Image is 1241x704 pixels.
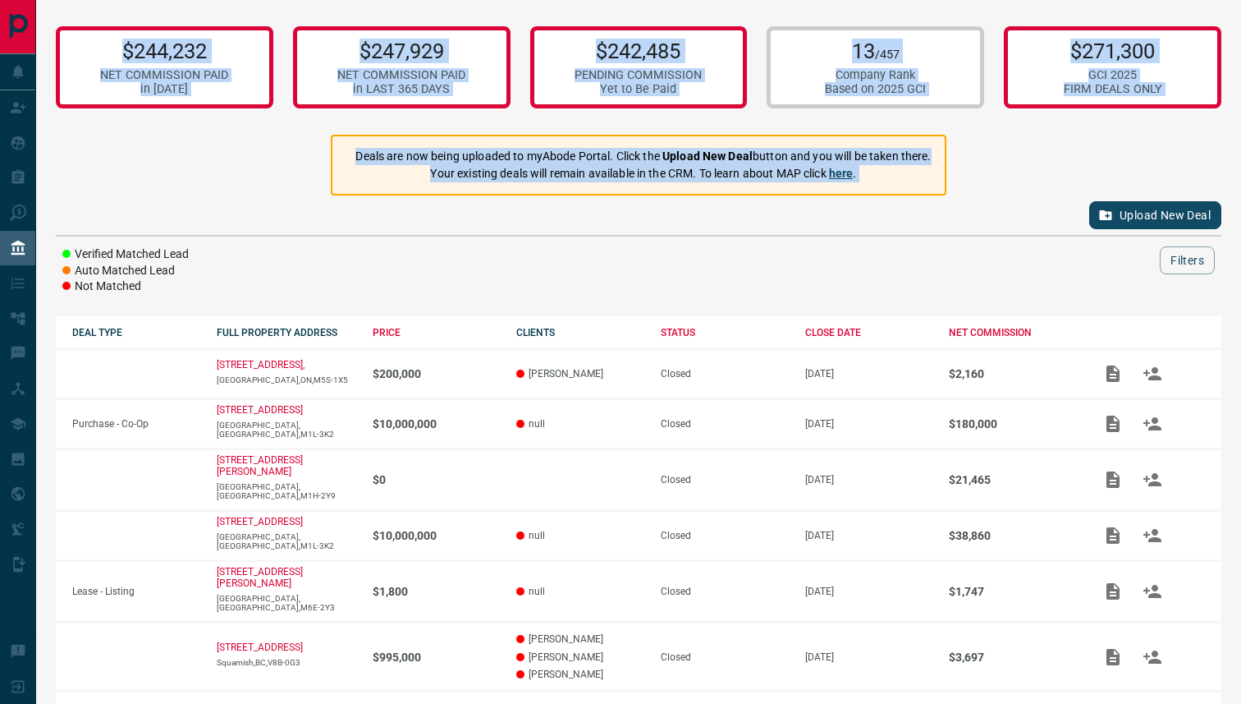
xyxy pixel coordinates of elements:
div: Based on 2025 GCI [825,82,926,96]
p: $10,000,000 [373,417,501,430]
div: NET COMMISSION PAID [100,68,228,82]
span: Add / View Documents [1093,529,1133,541]
a: [STREET_ADDRESS] [217,642,303,653]
p: [DATE] [805,586,933,597]
p: [DATE] [805,474,933,485]
p: $180,000 [949,417,1077,430]
p: $247,929 [337,39,465,63]
p: [GEOGRAPHIC_DATA],[GEOGRAPHIC_DATA],M1H-2Y9 [217,482,356,500]
p: null [516,418,644,430]
span: Match Clients [1133,651,1172,662]
p: $242,485 [575,39,702,63]
div: GCI 2025 [1064,68,1162,82]
p: [PERSON_NAME] [516,651,644,663]
div: PRICE [373,327,501,338]
p: $2,160 [949,367,1077,380]
div: FIRM DEALS ONLY [1064,82,1162,96]
p: Purchase - Co-Op [72,418,200,430]
span: Match Clients [1133,367,1172,379]
p: [DATE] [805,418,933,430]
div: CLIENTS [516,327,644,338]
p: $0 [373,473,501,486]
p: [PERSON_NAME] [516,669,644,680]
p: [DATE] [805,368,933,380]
div: PENDING COMMISSION [575,68,702,82]
li: Not Matched [62,278,189,295]
button: Filters [1160,246,1215,274]
span: Add / View Documents [1093,585,1133,596]
p: $21,465 [949,473,1077,486]
a: [STREET_ADDRESS] [217,516,303,527]
div: Yet to Be Paid [575,82,702,96]
p: [DATE] [805,651,933,663]
div: FULL PROPERTY ADDRESS [217,327,356,338]
span: Match Clients [1133,473,1172,485]
span: Add / View Documents [1093,651,1133,662]
p: Your existing deals will remain available in the CRM. To learn about MAP click . [355,165,931,182]
p: [DATE] [805,530,933,541]
p: 13 [825,39,926,63]
div: in LAST 365 DAYS [337,82,465,96]
p: $271,300 [1064,39,1162,63]
span: Match Clients [1133,529,1172,541]
div: Closed [661,474,789,485]
a: [STREET_ADDRESS] [217,404,303,416]
p: [PERSON_NAME] [516,633,644,645]
p: [PERSON_NAME] [516,368,644,380]
span: /457 [875,48,900,62]
a: [STREET_ADDRESS][PERSON_NAME] [217,566,303,589]
p: null [516,586,644,597]
p: [GEOGRAPHIC_DATA],ON,M5S-1X5 [217,375,356,384]
span: Add / View Documents [1093,417,1133,429]
div: Company Rank [825,68,926,82]
div: NET COMMISSION PAID [337,68,465,82]
span: Add / View Documents [1093,367,1133,379]
span: Match Clients [1133,417,1172,429]
p: $10,000,000 [373,529,501,542]
p: null [516,530,644,541]
p: [GEOGRAPHIC_DATA],[GEOGRAPHIC_DATA],M6E-2Y3 [217,594,356,612]
p: [GEOGRAPHIC_DATA],[GEOGRAPHIC_DATA],M1L-3K2 [217,421,356,439]
div: Closed [661,586,789,597]
p: $995,000 [373,651,501,664]
p: $244,232 [100,39,228,63]
li: Verified Matched Lead [62,246,189,263]
p: Lease - Listing [72,586,200,597]
p: $200,000 [373,367,501,380]
span: Match Clients [1133,585,1172,596]
p: Deals are now being uploaded to myAbode Portal. Click the button and you will be taken there. [355,148,931,165]
div: Closed [661,368,789,380]
p: $1,800 [373,585,501,598]
div: Closed [661,418,789,430]
div: Closed [661,530,789,541]
a: here [829,167,854,180]
p: $1,747 [949,585,1077,598]
div: STATUS [661,327,789,338]
div: DEAL TYPE [72,327,200,338]
div: CLOSE DATE [805,327,933,338]
p: Squamish,BC,V8B-0G3 [217,658,356,667]
div: Closed [661,651,789,663]
li: Auto Matched Lead [62,263,189,279]
div: in [DATE] [100,82,228,96]
p: $3,697 [949,651,1077,664]
a: [STREET_ADDRESS][PERSON_NAME] [217,454,303,477]
p: [GEOGRAPHIC_DATA],[GEOGRAPHIC_DATA],M1L-3K2 [217,532,356,550]
p: $38,860 [949,529,1077,542]
button: Upload New Deal [1089,201,1221,229]
a: [STREET_ADDRESS], [217,359,305,370]
span: Add / View Documents [1093,473,1133,485]
div: NET COMMISSION [949,327,1077,338]
strong: Upload New Deal [662,150,753,163]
